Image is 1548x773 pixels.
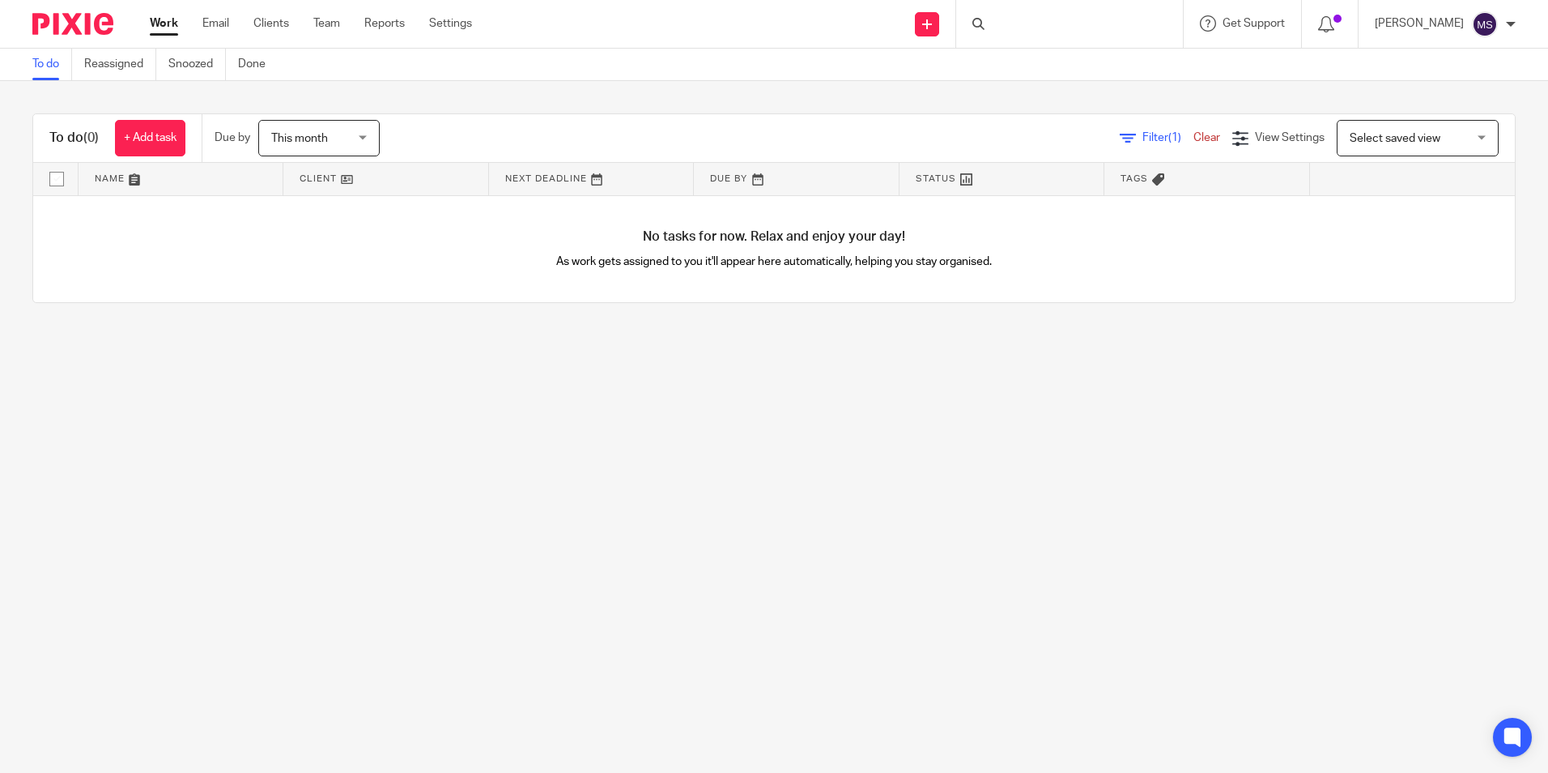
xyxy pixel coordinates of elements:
a: Done [238,49,278,80]
span: (1) [1168,132,1181,143]
p: As work gets assigned to you it'll appear here automatically, helping you stay organised. [404,254,1145,270]
span: This month [271,133,328,144]
span: View Settings [1255,132,1325,143]
a: Team [313,15,340,32]
a: Reports [364,15,405,32]
a: + Add task [115,120,185,156]
img: svg%3E [1472,11,1498,37]
a: Settings [429,15,472,32]
a: Clients [253,15,289,32]
h4: No tasks for now. Relax and enjoy your day! [33,228,1515,246]
a: To do [32,49,72,80]
h1: To do [49,130,99,147]
p: Due by [215,130,250,146]
a: Email [202,15,229,32]
a: Reassigned [84,49,156,80]
a: Work [150,15,178,32]
span: (0) [83,131,99,144]
span: Filter [1142,132,1193,143]
img: Pixie [32,13,113,35]
p: [PERSON_NAME] [1375,15,1464,32]
span: Select saved view [1350,133,1440,144]
a: Clear [1193,132,1220,143]
a: Snoozed [168,49,226,80]
span: Get Support [1223,18,1285,29]
span: Tags [1121,174,1148,183]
